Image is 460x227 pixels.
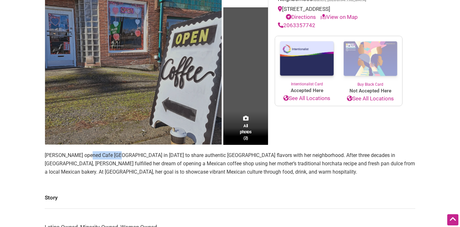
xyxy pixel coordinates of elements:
[278,22,315,28] a: 2063357742
[275,94,339,103] a: See All Locations
[278,5,399,21] div: [STREET_ADDRESS]
[45,187,415,208] td: Story
[286,14,316,20] a: Directions
[339,36,402,87] a: Buy Black Card
[320,14,358,20] a: View on Map
[240,123,251,141] span: All photos (2)
[275,87,339,94] span: Accepted Here
[275,36,339,87] a: Intentionalist Card
[45,151,415,176] p: [PERSON_NAME] opened Cafe [GEOGRAPHIC_DATA] in [DATE] to share authentic [GEOGRAPHIC_DATA] flavor...
[339,87,402,95] span: Not Accepted Here
[447,214,458,225] div: Scroll Back to Top
[339,36,402,82] img: Buy Black Card
[275,36,339,81] img: Intentionalist Card
[339,95,402,103] a: See All Locations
